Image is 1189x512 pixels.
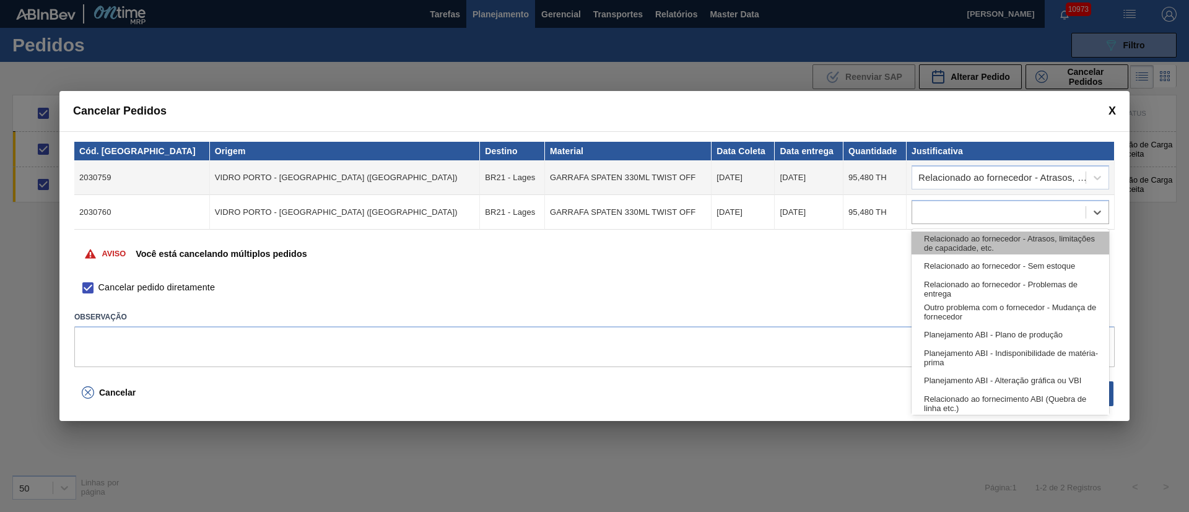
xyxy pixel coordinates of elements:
div: Relacionado ao fornecedor - Atrasos, limitações de capacidade, etc. [912,232,1109,254]
div: Relacionado ao fornecedor - Atrasos, limitações de capacidade, etc. [918,173,1087,182]
td: [DATE] [712,160,775,195]
td: GARRAFA SPATEN 330ML TWIST OFF [545,160,712,195]
td: 2030759 [74,160,210,195]
td: BR21 - Lages [480,160,545,195]
th: Justificativa [907,142,1115,160]
span: Cancelar pedido diretamente [98,281,215,295]
th: Quantidade [843,142,907,160]
p: Aviso [102,249,126,258]
td: [DATE] [775,195,843,230]
span: Cancelar Pedidos [73,105,167,118]
div: Planejamento ABI - Plano de produção [912,323,1109,346]
th: Cód. [GEOGRAPHIC_DATA] [74,142,210,160]
div: Planejamento ABI - Alteração gráfica ou VBI [912,369,1109,392]
span: Cancelar [99,388,136,397]
td: [DATE] [712,195,775,230]
div: Relacionado ao fornecedor - Sem estoque [912,254,1109,277]
td: VIDRO PORTO - [GEOGRAPHIC_DATA] ([GEOGRAPHIC_DATA]) [210,160,481,195]
th: Origem [210,142,481,160]
div: Relacionado ao fornecedor - Problemas de entrega [912,277,1109,300]
div: Outro problema com o fornecedor - Mudança de fornecedor [912,300,1109,323]
td: 2030760 [74,195,210,230]
p: Você está cancelando múltiplos pedidos [136,249,307,259]
th: Data Coleta [712,142,775,160]
td: VIDRO PORTO - [GEOGRAPHIC_DATA] ([GEOGRAPHIC_DATA]) [210,195,481,230]
th: Data entrega [775,142,843,160]
button: Cancelar [74,380,143,405]
th: Material [545,142,712,160]
td: BR21 - Lages [480,195,545,230]
td: 95,480 TH [843,160,907,195]
td: GARRAFA SPATEN 330ML TWIST OFF [545,195,712,230]
td: 95,480 TH [843,195,907,230]
div: Relacionado ao fornecimento ABI (Quebra de linha etc.) [912,392,1109,415]
th: Destino [480,142,545,160]
div: Planejamento ABI - Indisponibilidade de matéria-prima [912,346,1109,369]
td: [DATE] [775,160,843,195]
label: Observação [74,308,1115,326]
